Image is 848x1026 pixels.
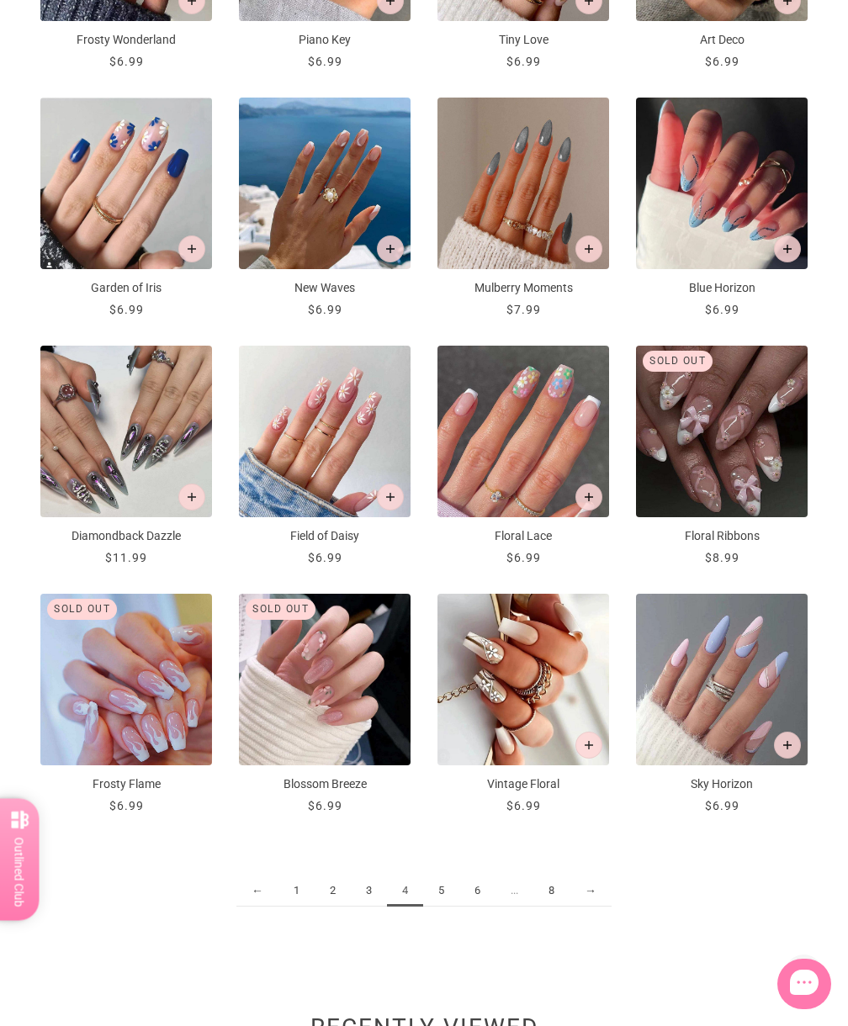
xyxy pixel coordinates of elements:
button: Add to cart [575,235,602,262]
p: Piano Key [239,31,411,49]
p: Floral Ribbons [636,527,808,545]
a: 8 [533,875,570,907]
a: Sky Horizon [636,594,808,815]
a: 3 [351,875,387,907]
span: $8.99 [705,551,739,564]
button: Add to cart [575,732,602,759]
p: Tiny Love [437,31,609,49]
a: 6 [459,875,496,907]
a: Diamondback Dazzle [40,346,212,567]
button: Add to cart [377,484,404,510]
a: New Waves [239,98,411,319]
p: Sky Horizon [636,775,808,793]
button: Add to cart [575,484,602,510]
span: $6.99 [308,55,342,68]
span: $6.99 [109,303,144,316]
span: $6.99 [506,551,541,564]
a: Blossom Breeze [239,594,411,815]
p: Vintage Floral [437,775,609,793]
span: $6.99 [705,799,739,812]
a: ← [236,875,278,907]
button: Add to cart [774,732,801,759]
button: Add to cart [377,235,404,262]
a: Garden of Iris [40,98,212,319]
a: Floral Ribbons [636,346,808,567]
span: $6.99 [506,799,541,812]
p: Blue Horizon [636,279,808,297]
p: Garden of Iris [40,279,212,297]
span: $7.99 [506,303,541,316]
a: Frosty Flame [40,594,212,815]
span: $6.99 [308,551,342,564]
span: $6.99 [109,799,144,812]
button: Add to cart [774,235,801,262]
span: $6.99 [506,55,541,68]
a: Field of Daisy [239,346,411,567]
p: Art Deco [636,31,808,49]
p: Mulberry Moments [437,279,609,297]
button: Add to cart [178,235,205,262]
p: Frosty Flame [40,775,212,793]
p: Field of Daisy [239,527,411,545]
a: Blue Horizon [636,98,808,319]
a: Floral Lace [437,346,609,567]
button: Add to cart [178,484,205,510]
span: $6.99 [308,303,342,316]
span: $6.99 [308,799,342,812]
a: Mulberry Moments [437,98,609,319]
div: Sold out [47,599,117,620]
span: ... [496,875,533,907]
a: Vintage Floral [437,594,609,815]
span: $11.99 [105,551,147,564]
p: Floral Lace [437,527,609,545]
div: Sold out [643,351,713,372]
span: $6.99 [705,55,739,68]
p: Blossom Breeze [239,775,411,793]
a: 2 [315,875,351,907]
span: $6.99 [705,303,739,316]
span: 4 [387,875,423,907]
a: 1 [278,875,315,907]
a: → [570,875,612,907]
p: Frosty Wonderland [40,31,212,49]
p: New Waves [239,279,411,297]
div: Sold out [246,599,315,620]
a: 5 [423,875,459,907]
p: Diamondback Dazzle [40,527,212,545]
span: $6.99 [109,55,144,68]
